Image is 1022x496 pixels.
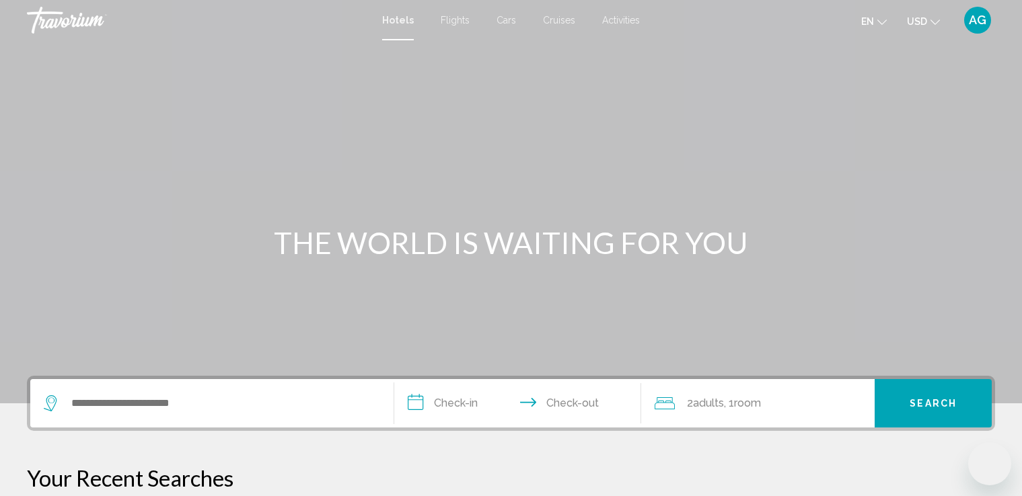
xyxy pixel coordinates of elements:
h1: THE WORLD IS WAITING FOR YOU [259,225,764,260]
button: Change currency [907,11,940,31]
a: Hotels [382,15,414,26]
span: Search [910,399,957,409]
span: USD [907,16,927,27]
span: 2 [687,394,724,413]
p: Your Recent Searches [27,464,995,491]
button: Travelers: 2 adults, 0 children [641,379,875,427]
a: Flights [441,15,470,26]
div: Search widget [30,379,992,427]
button: Search [875,379,992,427]
span: Adults [693,397,724,409]
a: Cruises [543,15,575,26]
a: Travorium [27,7,369,34]
span: en [861,16,874,27]
span: AG [969,13,986,27]
button: User Menu [960,6,995,34]
a: Activities [602,15,640,26]
iframe: Кнопка запуска окна обмена сообщениями [968,442,1011,485]
span: , 1 [724,394,761,413]
span: Room [734,397,761,409]
a: Cars [497,15,516,26]
button: Change language [861,11,887,31]
button: Check in and out dates [394,379,641,427]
